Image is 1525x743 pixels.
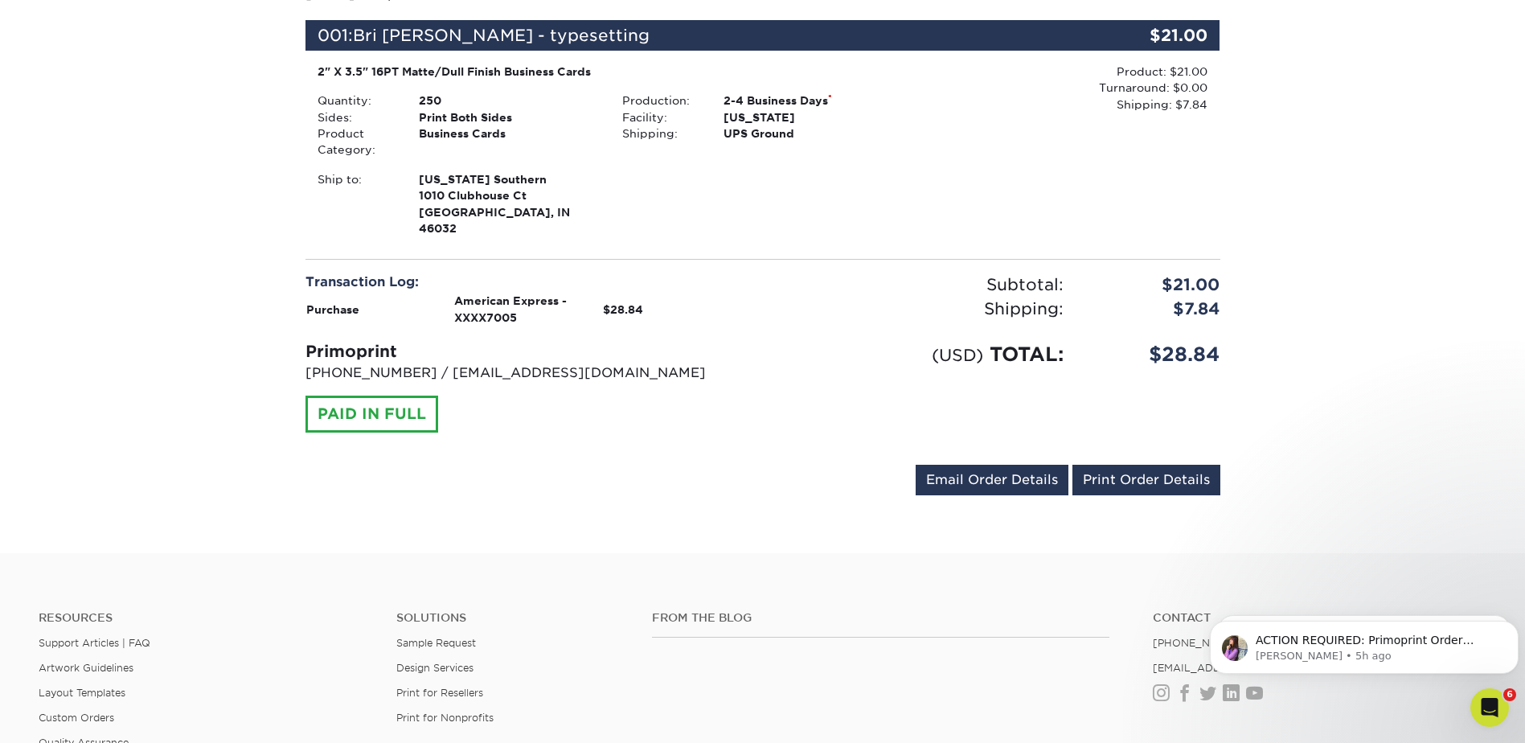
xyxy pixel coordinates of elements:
[305,92,407,109] div: Quantity:
[916,465,1068,495] a: Email Order Details
[1068,20,1220,51] div: $21.00
[39,662,133,674] a: Artwork Guidelines
[711,92,915,109] div: 2-4 Business Days
[454,294,567,323] strong: American Express - XXXX7005
[711,109,915,125] div: [US_STATE]
[1072,465,1220,495] a: Print Order Details
[711,125,915,142] div: UPS Ground
[610,125,711,142] div: Shipping:
[610,109,711,125] div: Facility:
[652,611,1109,625] h4: From the Blog
[419,187,598,203] span: 1010 Clubhouse Ct
[419,171,598,235] strong: [GEOGRAPHIC_DATA], IN 46032
[915,64,1207,113] div: Product: $21.00 Turnaround: $0.00 Shipping: $7.84
[39,611,372,625] h4: Resources
[763,297,1076,321] div: Shipping:
[4,694,137,737] iframe: Google Customer Reviews
[305,20,1068,51] div: 001:
[39,637,150,649] a: Support Articles | FAQ
[990,343,1064,366] span: TOTAL:
[318,64,904,80] div: 2" X 3.5" 16PT Matte/Dull Finish Business Cards
[1076,297,1232,321] div: $7.84
[306,303,359,316] strong: Purchase
[763,273,1076,297] div: Subtotal:
[1153,662,1345,674] a: [EMAIL_ADDRESS][DOMAIN_NAME]
[396,662,473,674] a: Design Services
[396,687,483,699] a: Print for Resellers
[305,171,407,237] div: Ship to:
[305,339,751,363] div: Primoprint
[407,125,610,158] div: Business Cards
[353,26,650,45] span: Bri [PERSON_NAME] - typesetting
[1203,587,1525,700] iframe: Intercom notifications message
[305,363,751,383] p: [PHONE_NUMBER] / [EMAIL_ADDRESS][DOMAIN_NAME]
[603,303,643,316] strong: $28.84
[396,611,628,625] h4: Solutions
[396,637,476,649] a: Sample Request
[305,273,751,292] div: Transaction Log:
[932,345,983,365] small: (USD)
[1076,273,1232,297] div: $21.00
[305,109,407,125] div: Sides:
[407,109,610,125] div: Print Both Sides
[1503,688,1516,701] span: 6
[305,125,407,158] div: Product Category:
[305,396,438,433] div: PAID IN FULL
[1470,688,1509,727] iframe: Intercom live chat
[1153,611,1486,625] a: Contact
[610,92,711,109] div: Production:
[1076,340,1232,369] div: $28.84
[407,92,610,109] div: 250
[419,171,598,187] span: [US_STATE] Southern
[396,712,494,724] a: Print for Nonprofits
[39,687,125,699] a: Layout Templates
[1153,637,1252,649] a: [PHONE_NUMBER]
